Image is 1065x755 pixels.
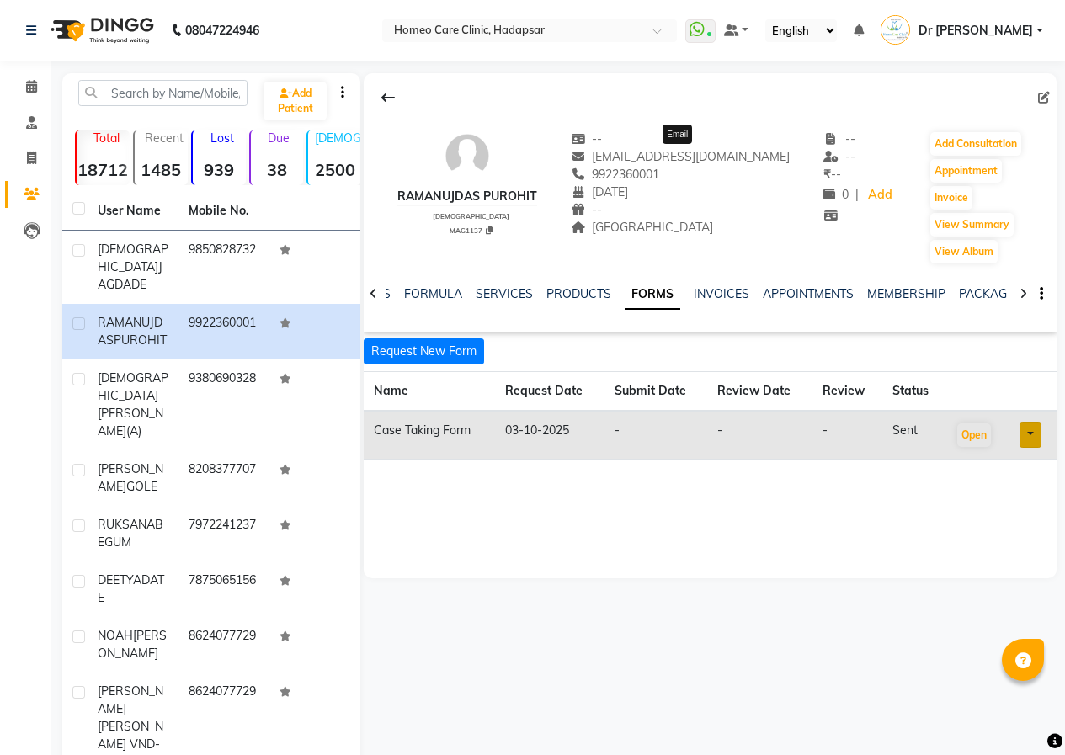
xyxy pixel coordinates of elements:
[957,423,991,447] button: Open
[823,131,855,146] span: --
[78,80,248,106] input: Search by Name/Mobile/Email/Code
[185,7,259,54] b: 08047224946
[867,286,945,301] a: MEMBERSHIP
[178,359,269,450] td: 9380690328
[855,186,859,204] span: |
[930,159,1002,183] button: Appointment
[98,628,133,643] span: NOAH
[98,517,155,532] span: RUKSANA
[98,572,141,588] span: DEETYA
[881,15,910,45] img: Dr Pooja Doshi
[571,220,714,235] span: [GEOGRAPHIC_DATA]
[823,187,849,202] span: 0
[694,286,749,301] a: INVOICES
[178,450,269,506] td: 8208377707
[364,411,495,460] td: Case Taking Form
[930,186,972,210] button: Invoice
[571,184,629,199] span: [DATE]
[178,617,269,673] td: 8624077729
[959,286,1021,301] a: PACKAGES
[812,411,882,460] td: -
[546,286,611,301] a: PRODUCTS
[77,159,130,180] strong: 18712
[88,192,178,231] th: User Name
[254,130,304,146] p: Due
[495,411,604,460] td: 03-10-2025
[930,240,998,263] button: View Album
[178,192,269,231] th: Mobile No.
[823,167,841,182] span: --
[141,130,188,146] p: Recent
[919,22,1033,40] span: Dr [PERSON_NAME]
[98,406,163,439] span: [PERSON_NAME](A)
[315,130,361,146] p: [DEMOGRAPHIC_DATA]
[823,167,831,182] span: ₹
[707,411,812,460] td: -
[930,213,1014,237] button: View Summary
[98,242,168,274] span: [DEMOGRAPHIC_DATA]
[264,82,327,120] a: Add Patient
[476,286,533,301] a: SERVICES
[930,132,1021,156] button: Add Consultation
[98,683,163,716] span: [PERSON_NAME]
[98,315,162,348] span: RAMANUJDAS
[308,159,361,180] strong: 2500
[251,159,304,180] strong: 38
[571,167,660,182] span: 9922360001
[364,372,495,412] th: Name
[882,372,945,412] th: Status
[571,202,603,217] span: --
[178,231,269,304] td: 9850828732
[865,183,895,207] a: Add
[663,125,692,144] div: Email
[442,130,493,181] img: avatar
[625,279,680,310] a: FORMS
[135,159,188,180] strong: 1485
[433,212,509,221] span: [DEMOGRAPHIC_DATA]
[178,304,269,359] td: 9922360001
[43,7,158,54] img: logo
[495,372,604,412] th: Request Date
[178,506,269,561] td: 7972241237
[571,149,791,164] span: [EMAIL_ADDRESS][DOMAIN_NAME]
[604,372,707,412] th: Submit Date
[370,82,406,114] div: Back to Client
[98,370,168,403] span: [DEMOGRAPHIC_DATA]
[114,332,167,348] span: PUROHIT
[571,131,603,146] span: --
[83,130,130,146] p: Total
[882,411,945,460] td: sent
[200,130,246,146] p: Lost
[404,286,462,301] a: FORMULA
[707,372,812,412] th: Review Date
[193,159,246,180] strong: 939
[364,338,484,364] button: Request New Form
[994,688,1048,738] iframe: chat widget
[397,188,537,205] div: RAMANUJDAS PUROHIT
[823,149,855,164] span: --
[604,411,707,460] td: -
[126,479,157,494] span: GOLE
[98,461,163,494] span: [PERSON_NAME]
[178,561,269,617] td: 7875065156
[404,224,537,236] div: MAG1137
[812,372,882,412] th: Review
[763,286,854,301] a: APPOINTMENTS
